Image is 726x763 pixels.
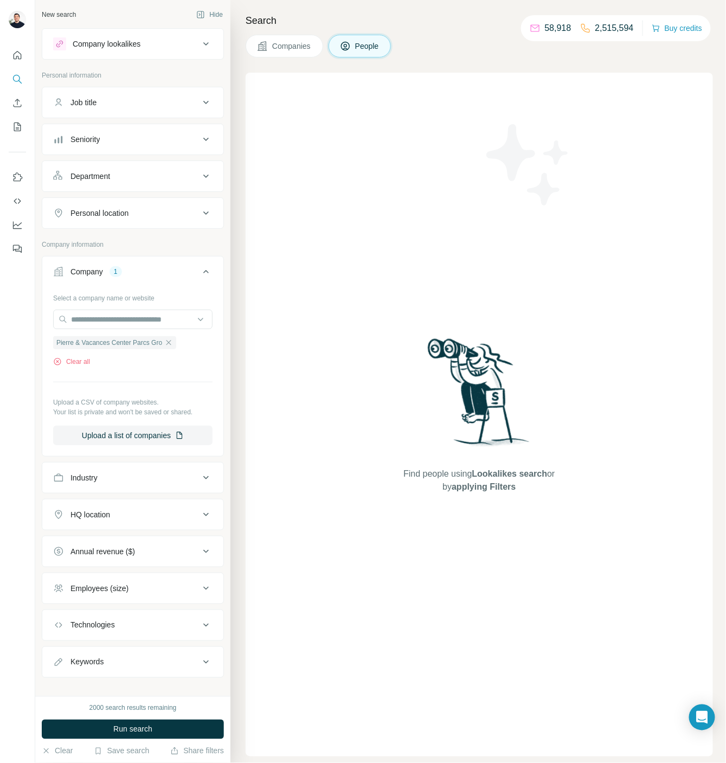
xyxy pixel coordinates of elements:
[70,583,129,594] div: Employees (size)
[53,407,213,417] p: Your list is private and won't be saved or shared.
[423,336,536,457] img: Surfe Illustration - Woman searching with binoculars
[652,21,702,36] button: Buy credits
[9,46,26,65] button: Quick start
[42,163,223,189] button: Department
[113,724,152,735] span: Run search
[70,620,115,631] div: Technologies
[595,22,634,35] p: 2,515,594
[53,397,213,407] p: Upload a CSV of company websites.
[70,546,135,557] div: Annual revenue ($)
[70,97,97,108] div: Job title
[42,10,76,20] div: New search
[689,704,715,730] div: Open Intercom Messenger
[70,266,103,277] div: Company
[9,215,26,235] button: Dashboard
[9,239,26,259] button: Feedback
[472,469,548,478] span: Lookalikes search
[42,502,223,528] button: HQ location
[42,612,223,638] button: Technologies
[393,467,566,493] span: Find people using or by
[42,31,223,57] button: Company lookalikes
[42,720,224,739] button: Run search
[9,93,26,113] button: Enrich CSV
[355,41,380,52] span: People
[70,134,100,145] div: Seniority
[42,70,224,80] p: Personal information
[42,465,223,491] button: Industry
[53,357,90,367] button: Clear all
[73,39,140,49] div: Company lookalikes
[42,89,223,116] button: Job title
[42,538,223,565] button: Annual revenue ($)
[70,208,129,219] div: Personal location
[42,259,223,289] button: Company1
[9,69,26,89] button: Search
[9,11,26,28] img: Avatar
[42,126,223,152] button: Seniority
[70,171,110,182] div: Department
[42,746,73,756] button: Clear
[9,191,26,211] button: Use Surfe API
[9,168,26,187] button: Use Surfe on LinkedIn
[70,509,110,520] div: HQ location
[545,22,571,35] p: 58,918
[189,7,230,23] button: Hide
[53,289,213,303] div: Select a company name or website
[42,649,223,675] button: Keywords
[9,117,26,137] button: My lists
[89,703,177,713] div: 2000 search results remaining
[272,41,312,52] span: Companies
[42,240,224,249] p: Company information
[56,338,162,348] span: Pierre & Vacances Center Parcs Gro
[110,267,122,277] div: 1
[246,13,713,28] h4: Search
[53,426,213,445] button: Upload a list of companies
[70,472,98,483] div: Industry
[70,657,104,668] div: Keywords
[452,482,516,491] span: applying Filters
[479,116,577,214] img: Surfe Illustration - Stars
[42,200,223,226] button: Personal location
[42,575,223,601] button: Employees (size)
[94,746,149,756] button: Save search
[170,746,224,756] button: Share filters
